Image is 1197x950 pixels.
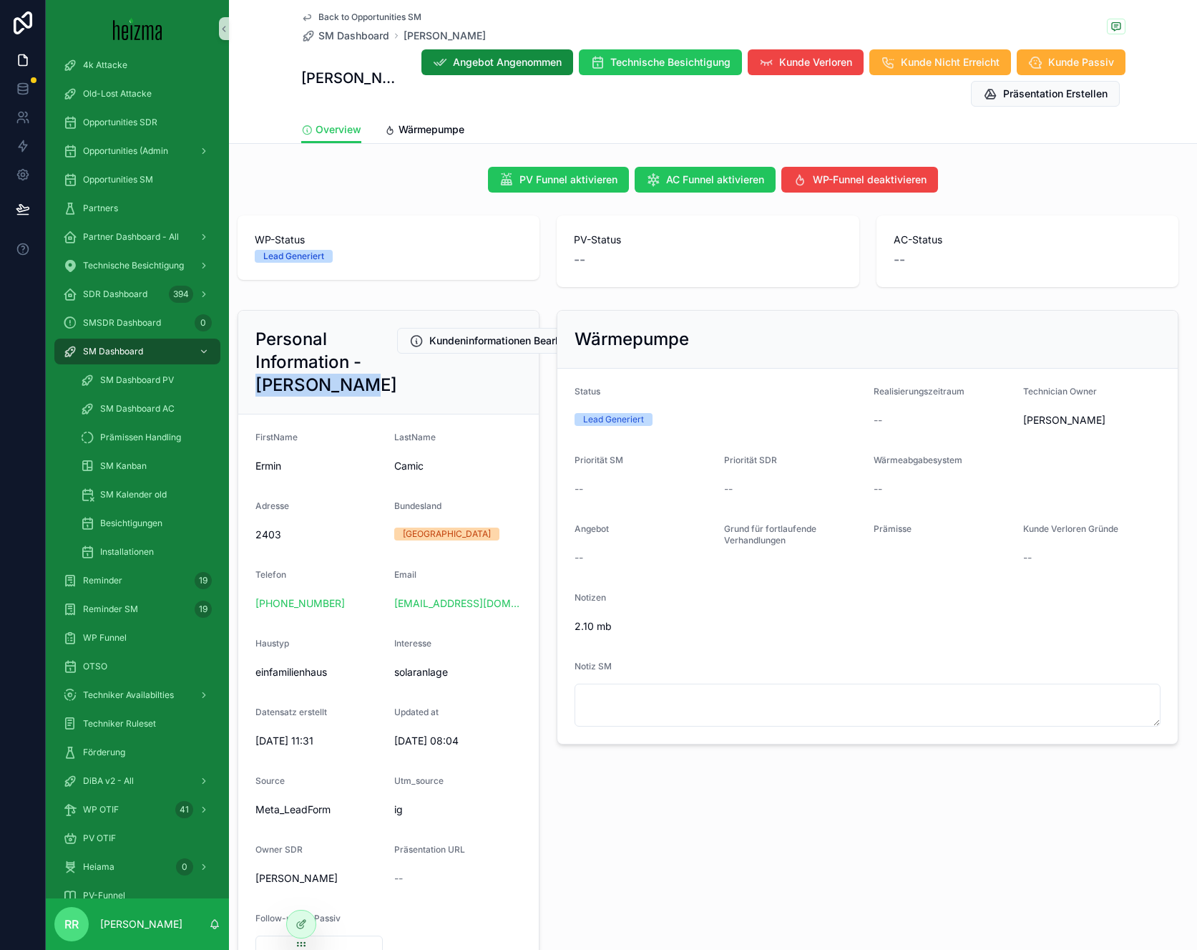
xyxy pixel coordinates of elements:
span: Kunde Passiv [1048,55,1114,69]
span: Telefon [255,569,286,580]
a: Partners [54,195,220,221]
span: WP-Status [255,233,522,247]
span: Haustyp [255,638,289,649]
span: [PERSON_NAME] [1023,413,1105,427]
span: -- [724,482,733,496]
span: Heiama [83,861,114,873]
span: Ermin [255,459,383,473]
div: 394 [169,286,193,303]
span: Email [394,569,416,580]
span: Kunde Verloren Gründe [1023,523,1118,534]
div: 41 [175,801,193,818]
a: SM Kanban [72,453,220,479]
a: SM Dashboard [301,29,389,43]
span: Notiz SM [575,661,612,672]
button: AC Funnel aktivieren [635,167,776,193]
span: Förderung [83,747,125,758]
span: Opportunities (Admin [83,145,168,157]
a: PV-Funnel [54,883,220,908]
span: Source [255,775,285,786]
span: DiBA v2 - All [83,775,134,787]
a: Old-Lost Attacke [54,81,220,107]
span: RR [64,916,79,933]
a: Opportunities SDR [54,110,220,135]
span: Old-Lost Attacke [83,88,152,100]
span: Wärmeabgabesystem [874,455,962,465]
div: scrollable content [46,57,229,898]
span: Bundesland [394,500,441,511]
span: Technische Besichtigung [610,55,731,69]
span: WP-Funnel deaktivieren [813,173,927,187]
span: Kundeninformationen Bearbeiten [429,334,585,348]
span: Interesse [394,638,431,649]
span: Realisierungszeitraum [874,386,964,397]
a: [PHONE_NUMBER] [255,596,345,611]
span: Updated at [394,707,439,717]
span: Utm_source [394,775,444,786]
span: Opportunities SM [83,174,153,185]
a: Reminder19 [54,568,220,593]
span: Wärmepumpe [399,122,464,137]
span: solaranlage [394,665,452,679]
span: Präsentation Erstellen [1003,87,1108,101]
span: Back to Opportunities SM [318,11,421,23]
span: Camic [394,459,522,473]
span: Prämissen Handling [100,432,181,443]
span: SM Kanban [100,460,147,472]
span: Prämisse [874,523,912,534]
a: Heiama0 [54,854,220,880]
span: PV Funnel aktivieren [519,173,617,187]
div: 19 [195,601,212,618]
span: Techniker Availabilties [83,689,174,701]
span: SM Kalender old [100,489,167,500]
span: ig [394,803,522,817]
a: Technische Besichtigung [54,253,220,278]
span: SM Dashboard AC [100,403,175,415]
div: 0 [176,858,193,876]
span: -- [575,551,583,565]
span: Kunde Verloren [779,55,852,69]
button: PV Funnel aktivieren [488,167,629,193]
span: 2.10 mb [575,619,1161,634]
button: Technische Besichtigung [579,49,742,75]
button: Kunde Nicht Erreicht [869,49,1011,75]
span: AC-Status [894,233,1161,247]
span: WP OTIF [83,804,119,815]
span: [PERSON_NAME] [255,871,338,886]
button: Präsentation Erstellen [971,81,1120,107]
span: -- [1023,551,1032,565]
a: Opportunities SM [54,167,220,193]
a: SM Dashboard AC [72,396,220,422]
span: [DATE] 08:04 [394,734,522,748]
h1: [PERSON_NAME] [301,68,399,88]
a: [EMAIL_ADDRESS][DOMAIN_NAME] [394,596,522,611]
span: Partner Dashboard - All [83,231,179,243]
span: OTSO [83,661,107,672]
a: WP Funnel [54,625,220,651]
div: Lead Generiert [583,413,644,426]
span: PV-Status [574,233,841,247]
span: Reminder SM [83,604,138,615]
span: Meta_LeadForm [255,803,383,817]
span: Besichtigungen [100,518,162,529]
span: Grund für fortlaufende Verhandlungen [724,523,816,546]
button: Kundeninformationen Bearbeiten [397,328,597,354]
span: einfamilienhaus [255,665,383,679]
h2: Wärmepumpe [575,328,689,351]
a: Prämissen Handling [72,425,220,450]
p: [PERSON_NAME] [100,917,182,931]
span: -- [894,250,905,270]
span: AC Funnel aktivieren [666,173,764,187]
span: Priorität SM [575,455,623,465]
div: Lead Generiert [263,250,324,263]
span: -- [874,413,882,427]
a: DiBA v2 - All [54,768,220,794]
span: SMSDR Dashboard [83,317,161,329]
span: Follow-up SM Passiv [255,913,341,924]
a: WP OTIF41 [54,797,220,823]
a: Installationen [72,539,220,565]
a: SM Dashboard PV [72,367,220,393]
a: Techniker Ruleset [54,711,220,737]
span: Technician Owner [1023,386,1097,397]
span: Owner SDR [255,844,303,855]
